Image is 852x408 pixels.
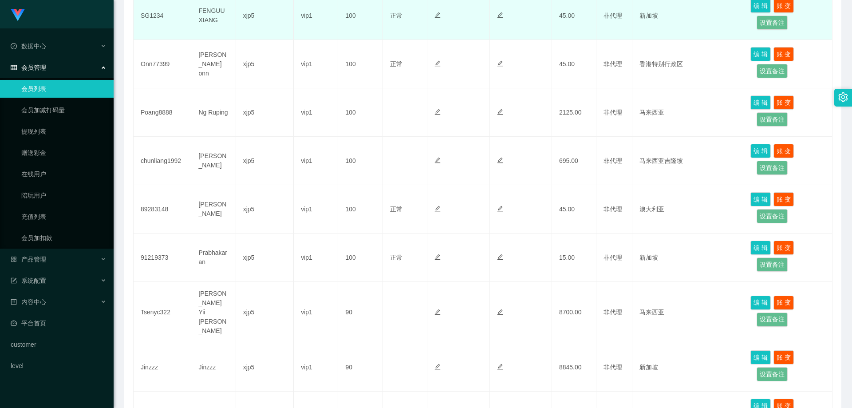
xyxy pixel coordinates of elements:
td: xjp5 [236,343,294,392]
td: chunliang1992 [134,137,191,185]
i: 图标: profile [11,299,17,305]
a: 图标: dashboard平台首页 [11,314,106,332]
td: Tsenyc322 [134,282,191,343]
td: 89283148 [134,185,191,234]
button: 账 变 [773,144,794,158]
i: 图标: edit [434,206,441,212]
td: 8700.00 [552,282,596,343]
td: 695.00 [552,137,596,185]
i: 图标: edit [497,109,503,115]
i: 图标: edit [497,206,503,212]
td: vip1 [294,185,338,234]
i: 图标: edit [497,309,503,315]
td: vip1 [294,343,338,392]
button: 账 变 [773,296,794,310]
button: 设置备注 [757,367,788,381]
button: 设置备注 [757,257,788,272]
td: 马来西亚 [632,282,744,343]
span: 正常 [390,206,402,213]
td: Jinzzz [134,343,191,392]
button: 编 辑 [750,241,771,255]
span: 非代理 [603,364,622,371]
span: 正常 [390,12,402,19]
button: 账 变 [773,241,794,255]
button: 编 辑 [750,144,771,158]
button: 设置备注 [757,209,788,223]
button: 设置备注 [757,313,788,327]
button: 账 变 [773,350,794,364]
td: 90 [338,282,383,343]
span: 正常 [390,254,402,261]
td: 15.00 [552,234,596,282]
i: 图标: edit [497,364,503,370]
td: Onn77399 [134,40,191,88]
td: 100 [338,137,383,185]
td: Jinzzz [191,343,236,392]
i: 图标: edit [434,109,441,115]
button: 设置备注 [757,64,788,78]
button: 编 辑 [750,192,771,206]
button: 设置备注 [757,161,788,175]
i: 图标: edit [434,309,441,315]
td: [PERSON_NAME] [191,137,236,185]
td: xjp5 [236,40,294,88]
td: vip1 [294,137,338,185]
td: 91219373 [134,234,191,282]
span: 非代理 [603,60,622,67]
td: Poang8888 [134,88,191,137]
a: 会员加扣款 [21,229,106,247]
a: 充值列表 [21,208,106,226]
td: 香港特别行政区 [632,40,744,88]
i: 图标: edit [434,12,441,18]
td: 新加坡 [632,343,744,392]
td: 马来西亚吉隆坡 [632,137,744,185]
td: Prabhakaran [191,234,236,282]
a: 会员加减打码量 [21,101,106,119]
span: 非代理 [603,157,622,164]
td: 100 [338,185,383,234]
a: level [11,357,106,375]
i: 图标: check-circle-o [11,43,17,49]
i: 图标: edit [434,157,441,163]
span: 非代理 [603,254,622,261]
img: logo.9652507e.png [11,9,25,21]
span: 数据中心 [11,43,46,50]
a: 会员列表 [21,80,106,98]
button: 账 变 [773,95,794,110]
i: 图标: setting [838,92,848,102]
button: 账 变 [773,47,794,61]
td: 45.00 [552,40,596,88]
td: xjp5 [236,185,294,234]
button: 编 辑 [750,350,771,364]
i: 图标: form [11,277,17,284]
td: 8845.00 [552,343,596,392]
td: [PERSON_NAME] onn [191,40,236,88]
i: 图标: edit [497,60,503,67]
td: [PERSON_NAME] [191,185,236,234]
i: 图标: appstore-o [11,256,17,262]
i: 图标: table [11,64,17,71]
td: 2125.00 [552,88,596,137]
button: 编 辑 [750,95,771,110]
i: 图标: edit [434,364,441,370]
td: 100 [338,40,383,88]
td: vip1 [294,88,338,137]
a: 提现列表 [21,123,106,140]
span: 非代理 [603,109,622,116]
span: 内容中心 [11,298,46,305]
td: 澳大利亚 [632,185,744,234]
button: 账 变 [773,192,794,206]
td: xjp5 [236,234,294,282]
span: 系统配置 [11,277,46,284]
i: 图标: edit [434,60,441,67]
span: 非代理 [603,206,622,213]
td: 100 [338,88,383,137]
a: 陪玩用户 [21,186,106,204]
button: 设置备注 [757,112,788,127]
td: 100 [338,234,383,282]
td: 90 [338,343,383,392]
button: 编 辑 [750,47,771,61]
span: 非代理 [603,12,622,19]
td: xjp5 [236,137,294,185]
td: 新加坡 [632,234,744,282]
